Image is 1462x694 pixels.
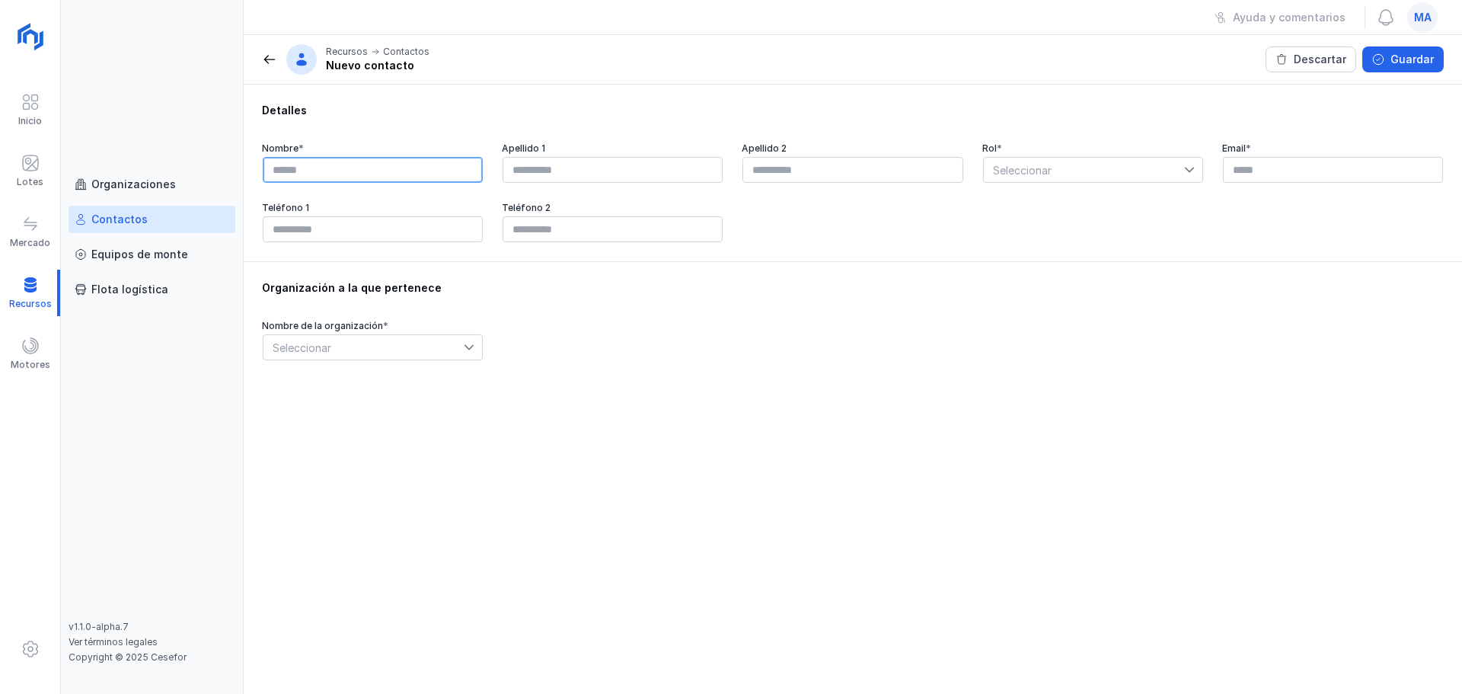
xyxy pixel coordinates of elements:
[326,46,368,58] div: Recursos
[982,142,1204,155] div: Rol
[17,176,43,188] div: Lotes
[69,241,235,268] a: Equipos de monte
[18,115,42,127] div: Inicio
[1414,10,1432,25] span: ma
[69,276,235,303] a: Flota logística
[262,280,1444,296] div: Organización a la que pertenece
[1362,46,1444,72] button: Guardar
[1266,46,1356,72] button: Descartar
[262,202,484,214] div: Teléfono 1
[69,171,235,198] a: Organizaciones
[69,651,235,664] div: Copyright © 2025 Cesefor
[91,212,148,227] div: Contactos
[383,46,429,58] div: Contactos
[742,142,963,155] div: Apellido 2
[262,142,484,155] div: Nombre
[263,335,464,360] span: Seleccionar
[69,206,235,233] a: Contactos
[262,103,1444,118] div: Detalles
[11,18,49,56] img: logoRight.svg
[91,177,176,192] div: Organizaciones
[1222,142,1444,155] div: Email
[91,247,188,262] div: Equipos de monte
[11,359,50,371] div: Motores
[1390,52,1434,67] div: Guardar
[69,621,235,633] div: v1.1.0-alpha.7
[1233,10,1345,25] div: Ayuda y comentarios
[502,202,723,214] div: Teléfono 2
[326,58,429,73] div: Nuevo contacto
[1294,52,1346,67] div: Descartar
[69,636,158,648] a: Ver términos legales
[91,282,168,297] div: Flota logística
[1205,5,1355,30] button: Ayuda y comentarios
[262,320,484,332] div: Nombre de la organización
[502,142,723,155] div: Apellido 1
[984,158,1184,182] span: Seleccionar
[10,237,50,249] div: Mercado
